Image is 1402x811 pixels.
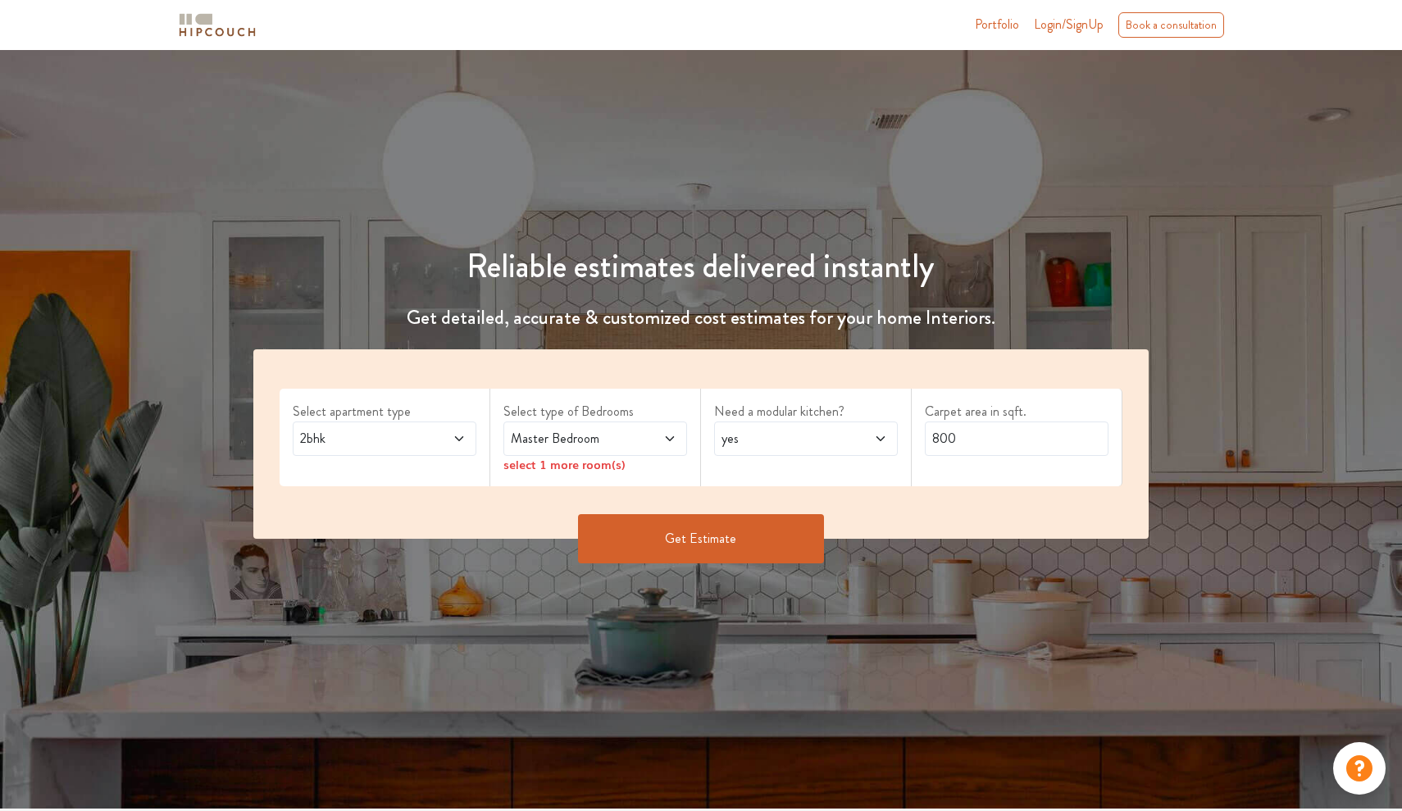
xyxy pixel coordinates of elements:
[503,402,687,421] label: Select type of Bedrooms
[718,429,845,449] span: yes
[975,15,1019,34] a: Portfolio
[297,429,424,449] span: 2bhk
[508,429,635,449] span: Master Bedroom
[578,514,824,563] button: Get Estimate
[244,306,1158,330] h4: Get detailed, accurate & customized cost estimates for your home Interiors.
[293,402,476,421] label: Select apartment type
[714,402,898,421] label: Need a modular kitchen?
[925,421,1108,456] input: Enter area sqft
[503,456,687,473] div: select 1 more room(s)
[244,247,1158,286] h1: Reliable estimates delivered instantly
[1034,15,1104,34] span: Login/SignUp
[925,402,1108,421] label: Carpet area in sqft.
[176,11,258,39] img: logo-horizontal.svg
[1118,12,1224,38] div: Book a consultation
[176,7,258,43] span: logo-horizontal.svg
